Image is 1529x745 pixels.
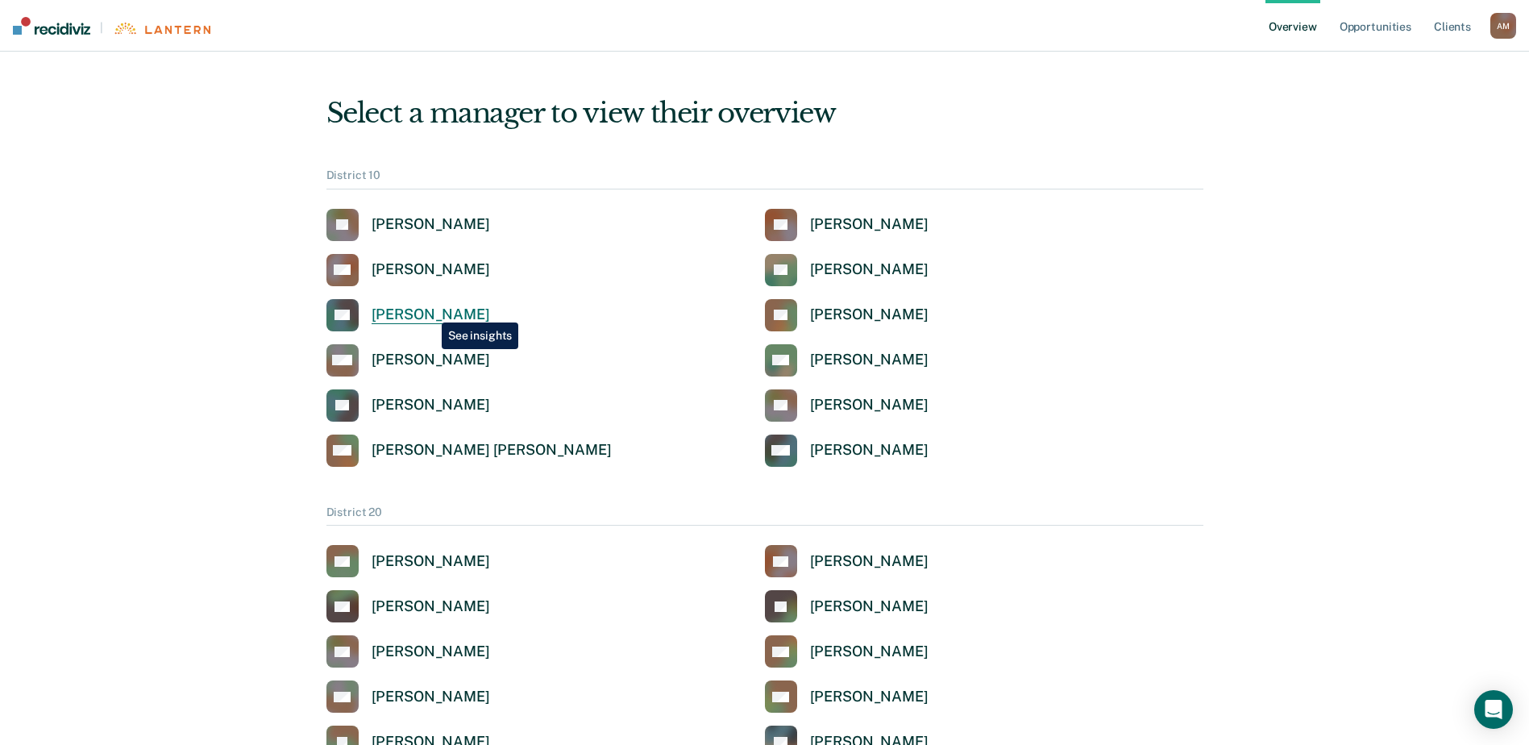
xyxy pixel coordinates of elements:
[372,215,490,234] div: [PERSON_NAME]
[765,299,929,331] a: [PERSON_NAME]
[810,643,929,661] div: [PERSON_NAME]
[372,552,490,571] div: [PERSON_NAME]
[372,396,490,414] div: [PERSON_NAME]
[372,441,612,460] div: [PERSON_NAME] [PERSON_NAME]
[1490,13,1516,39] div: A M
[810,441,929,460] div: [PERSON_NAME]
[326,97,1203,130] div: Select a manager to view their overview
[765,435,929,467] a: [PERSON_NAME]
[810,215,929,234] div: [PERSON_NAME]
[765,389,929,422] a: [PERSON_NAME]
[810,597,929,616] div: [PERSON_NAME]
[372,351,490,369] div: [PERSON_NAME]
[326,169,1203,189] div: District 10
[13,17,90,35] img: Recidiviz
[326,299,490,331] a: [PERSON_NAME]
[810,396,929,414] div: [PERSON_NAME]
[765,254,929,286] a: [PERSON_NAME]
[326,635,490,668] a: [PERSON_NAME]
[326,680,490,713] a: [PERSON_NAME]
[765,680,929,713] a: [PERSON_NAME]
[765,635,929,668] a: [PERSON_NAME]
[326,590,490,622] a: [PERSON_NAME]
[810,260,929,279] div: [PERSON_NAME]
[326,209,490,241] a: [PERSON_NAME]
[765,590,929,622] a: [PERSON_NAME]
[326,254,490,286] a: [PERSON_NAME]
[326,389,490,422] a: [PERSON_NAME]
[90,21,113,35] span: |
[372,688,490,706] div: [PERSON_NAME]
[765,209,929,241] a: [PERSON_NAME]
[372,597,490,616] div: [PERSON_NAME]
[810,552,929,571] div: [PERSON_NAME]
[326,545,490,577] a: [PERSON_NAME]
[1474,690,1513,729] div: Open Intercom Messenger
[326,344,490,377] a: [PERSON_NAME]
[326,506,1203,526] div: District 20
[13,17,210,35] a: |
[372,306,490,324] div: [PERSON_NAME]
[810,688,929,706] div: [PERSON_NAME]
[372,643,490,661] div: [PERSON_NAME]
[810,351,929,369] div: [PERSON_NAME]
[765,344,929,377] a: [PERSON_NAME]
[113,23,210,35] img: Lantern
[1490,13,1516,39] button: AM
[765,545,929,577] a: [PERSON_NAME]
[326,435,612,467] a: [PERSON_NAME] [PERSON_NAME]
[372,260,490,279] div: [PERSON_NAME]
[810,306,929,324] div: [PERSON_NAME]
